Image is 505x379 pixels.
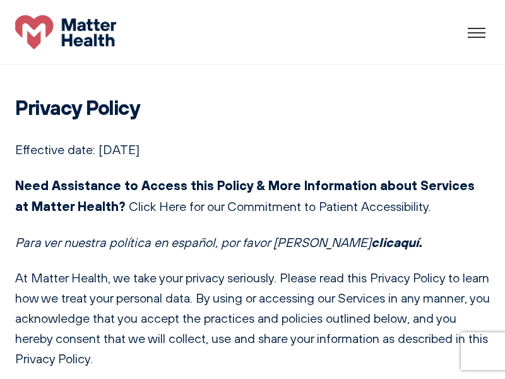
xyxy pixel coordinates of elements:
strong: Need Assistance to Access this Policy & More Information about Services at Matter Health? [15,177,475,214]
p: At Matter Health, we take your privacy seriously. Please read this Privacy Policy to learn how we... [15,268,490,369]
a: Click Here for our Commitment to Patient Accessibility. [129,199,431,214]
p: Effective date: [DATE] [15,140,490,160]
h1: Privacy Policy [15,95,490,119]
em: Para ver nuestra política en español, por favor [PERSON_NAME] [15,235,422,250]
a: aquí [393,234,419,250]
strong: clic . [371,234,422,250]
